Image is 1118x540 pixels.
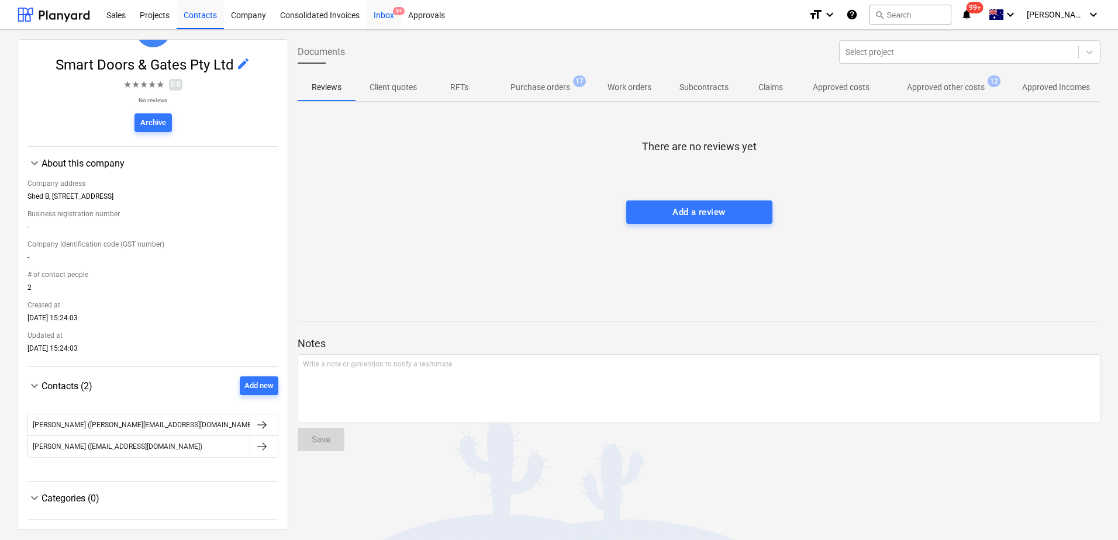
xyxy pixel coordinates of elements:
span: Contacts (2) [42,380,92,392]
i: format_size [809,8,823,22]
span: 99+ [967,2,984,13]
div: Add a review [672,205,725,220]
span: keyboard_arrow_down [27,491,42,505]
div: - [27,253,278,266]
span: 12 [988,75,1000,87]
div: Shed B, [STREET_ADDRESS] [27,192,278,205]
div: Updated at [27,327,278,344]
p: Work orders [608,81,651,94]
button: Archive [134,113,172,132]
p: Reviews [312,81,341,94]
span: ★ [123,78,132,92]
span: ★ [148,78,156,92]
span: ★ [156,78,164,92]
div: About this company [27,156,278,170]
i: keyboard_arrow_down [1003,8,1017,22]
div: Created at [27,296,278,314]
p: Subcontracts [679,81,729,94]
span: 17 [573,75,586,87]
div: Contacts (2)Add new [27,376,278,395]
p: Approved other costs [907,81,985,94]
div: 2 [27,283,278,296]
button: Add new [240,376,278,395]
span: keyboard_arrow_down [27,379,42,393]
div: Business registration number [27,205,278,223]
span: search [875,10,884,19]
i: keyboard_arrow_down [1086,8,1100,22]
div: About this company [27,170,278,357]
p: Approved costs [813,81,869,94]
div: About this company [42,158,278,169]
div: [DATE] 15:24:03 [27,344,278,357]
div: # of contact people [27,266,278,283]
i: Knowledge base [846,8,858,22]
div: Categories (0) [27,505,278,510]
div: [DATE] 15:24:03 [27,314,278,327]
span: [PERSON_NAME] [1027,10,1085,19]
div: Categories (0) [42,493,278,504]
button: Search [869,5,951,25]
i: notifications [961,8,972,22]
iframe: Chat Widget [1060,484,1118,540]
i: keyboard_arrow_down [823,8,837,22]
span: edit [236,57,250,71]
p: RFTs [445,81,473,94]
span: Documents [298,45,345,59]
p: Notes [298,337,1100,351]
p: No reviews [123,96,182,104]
div: Company Identification code (GST number) [27,236,278,253]
div: [PERSON_NAME] ([EMAIL_ADDRESS][DOMAIN_NAME]) [33,442,202,451]
p: Client quotes [370,81,417,94]
div: Categories (0) [27,491,278,505]
div: Contacts (2)Add new [27,395,278,472]
div: Archive [140,116,166,130]
p: Approved Incomes [1022,81,1090,94]
span: ★ [140,78,148,92]
div: [PERSON_NAME] ([PERSON_NAME][EMAIL_ADDRESS][DOMAIN_NAME]) [33,421,256,429]
p: Claims [757,81,785,94]
div: Company address [27,175,278,192]
p: There are no reviews yet [642,140,757,154]
span: keyboard_arrow_down [27,156,42,170]
span: 9+ [393,7,405,15]
div: Add new [244,379,274,393]
span: ★ [132,78,140,92]
span: Smart Doors & Gates Pty Ltd [56,57,236,73]
div: - [27,223,278,236]
button: Add a review [626,200,772,224]
span: 0.0 [169,79,182,90]
p: Purchase orders [510,81,570,94]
